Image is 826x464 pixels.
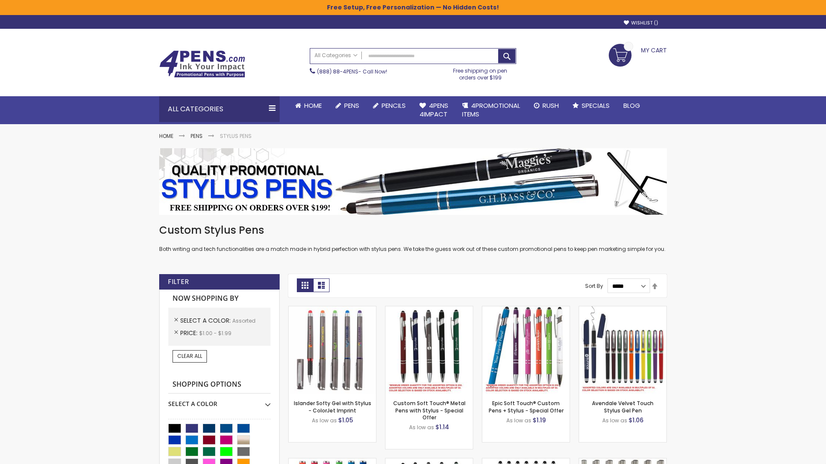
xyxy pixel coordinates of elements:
[462,101,520,119] span: 4PROMOTIONAL ITEMS
[344,101,359,110] span: Pens
[180,316,232,325] span: Select A Color
[482,306,570,313] a: 4P-MS8B-Assorted
[159,223,667,237] h1: Custom Stylus Pens
[592,400,653,414] a: Avendale Velvet Touch Stylus Gel Pen
[294,400,371,414] a: Islander Softy Gel with Stylus - ColorJet Imprint
[602,417,627,424] span: As low as
[159,148,667,215] img: Stylus Pens
[159,132,173,140] a: Home
[314,52,358,59] span: All Categories
[382,101,406,110] span: Pencils
[191,132,203,140] a: Pens
[317,68,387,75] span: - Call Now!
[585,282,603,290] label: Sort By
[623,101,640,110] span: Blog
[312,417,337,424] span: As low as
[616,96,647,115] a: Blog
[624,20,658,26] a: Wishlist
[177,352,202,360] span: Clear All
[159,96,280,122] div: All Categories
[180,329,199,337] span: Price
[329,96,366,115] a: Pens
[566,96,616,115] a: Specials
[455,96,527,124] a: 4PROMOTIONALITEMS
[317,68,358,75] a: (888) 88-4PENS
[385,306,473,313] a: Custom Soft Touch® Metal Pens with Stylus-Assorted
[366,96,413,115] a: Pencils
[393,400,465,421] a: Custom Soft Touch® Metal Pens with Stylus - Special Offer
[542,101,559,110] span: Rush
[304,101,322,110] span: Home
[527,96,566,115] a: Rush
[168,375,271,394] strong: Shopping Options
[435,423,449,431] span: $1.14
[289,306,376,313] a: Islander Softy Gel with Stylus - ColorJet Imprint-Assorted
[533,416,546,424] span: $1.19
[168,394,271,408] div: Select A Color
[482,306,570,394] img: 4P-MS8B-Assorted
[444,64,517,81] div: Free shipping on pen orders over $199
[385,306,473,394] img: Custom Soft Touch® Metal Pens with Stylus-Assorted
[338,416,353,424] span: $1.05
[506,417,531,424] span: As low as
[168,290,271,308] strong: Now Shopping by
[289,306,376,394] img: Islander Softy Gel with Stylus - ColorJet Imprint-Assorted
[310,49,362,63] a: All Categories
[489,400,564,414] a: Epic Soft Touch® Custom Pens + Stylus - Special Offer
[232,317,256,324] span: Assorted
[168,277,189,287] strong: Filter
[579,306,666,394] img: Avendale Velvet Touch Stylus Gel Pen-Assorted
[297,278,313,292] strong: Grid
[220,132,252,140] strong: Stylus Pens
[629,416,644,424] span: $1.06
[582,101,610,110] span: Specials
[288,96,329,115] a: Home
[159,223,667,253] div: Both writing and tech functionalities are a match made in hybrid perfection with stylus pens. We ...
[199,330,231,337] span: $1.00 - $1.99
[419,101,448,119] span: 4Pens 4impact
[173,350,207,362] a: Clear All
[159,50,245,78] img: 4Pens Custom Pens and Promotional Products
[413,96,455,124] a: 4Pens4impact
[409,424,434,431] span: As low as
[579,306,666,313] a: Avendale Velvet Touch Stylus Gel Pen-Assorted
